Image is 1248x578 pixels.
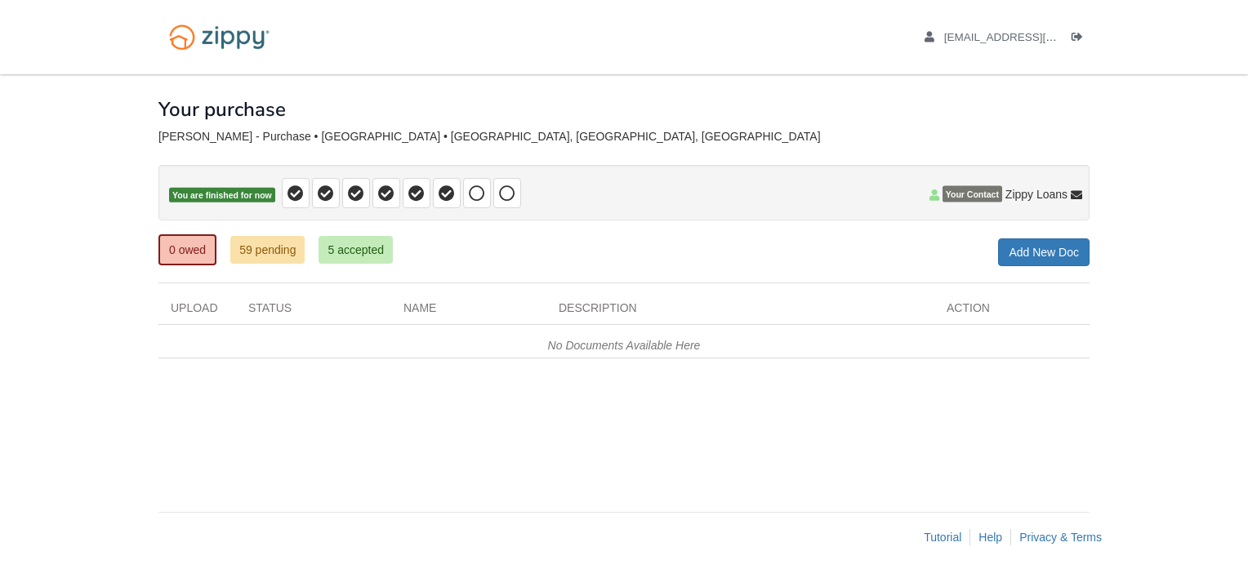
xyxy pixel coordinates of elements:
span: Zippy Loans [1005,186,1067,202]
img: Logo [158,16,280,58]
a: 59 pending [230,236,305,264]
a: Privacy & Terms [1019,531,1102,544]
h1: Your purchase [158,99,286,120]
div: Description [546,300,934,324]
a: Add New Doc [998,238,1090,266]
div: Action [934,300,1090,324]
div: Status [236,300,391,324]
div: Upload [158,300,236,324]
div: Name [391,300,546,324]
span: dennisldanielsjr@gmail.com [944,31,1131,43]
a: 0 owed [158,234,216,265]
a: Help [978,531,1002,544]
em: No Documents Available Here [548,339,701,352]
a: edit profile [925,31,1131,47]
span: Your Contact [943,186,1002,202]
div: [PERSON_NAME] - Purchase • [GEOGRAPHIC_DATA] • [GEOGRAPHIC_DATA], [GEOGRAPHIC_DATA], [GEOGRAPHIC_... [158,130,1090,144]
a: 5 accepted [319,236,393,264]
a: Log out [1072,31,1090,47]
a: Tutorial [924,531,961,544]
span: You are finished for now [169,188,275,203]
